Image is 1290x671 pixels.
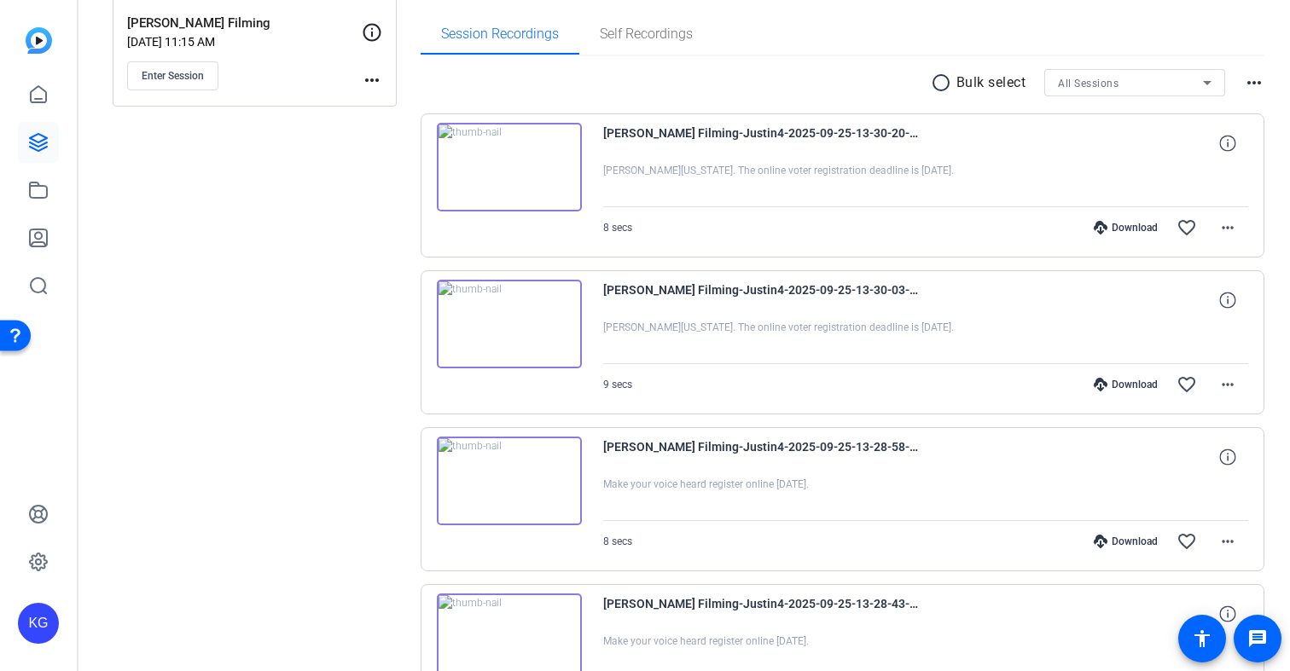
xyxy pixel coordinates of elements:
[1085,378,1166,391] div: Download
[1177,531,1197,552] mat-icon: favorite_border
[1058,78,1119,90] span: All Sessions
[603,379,632,390] span: 9 secs
[603,280,919,321] span: [PERSON_NAME] Filming-Justin4-2025-09-25-13-30-03-367-0
[437,123,582,211] img: thumb-nail
[142,69,204,83] span: Enter Session
[603,222,632,234] span: 8 secs
[1217,217,1238,238] mat-icon: more_horiz
[1177,374,1197,395] mat-icon: favorite_border
[437,280,582,368] img: thumb-nail
[437,437,582,525] img: thumb-nail
[1085,535,1166,548] div: Download
[931,72,956,93] mat-icon: radio_button_unchecked
[603,535,632,547] span: 8 secs
[956,72,1026,93] p: Bulk select
[1177,217,1197,238] mat-icon: favorite_border
[18,603,59,644] div: KG
[1192,628,1212,649] mat-icon: accessibility
[127,61,218,90] button: Enter Session
[362,70,382,90] mat-icon: more_horiz
[127,35,362,49] p: [DATE] 11:15 AM
[441,27,559,41] span: Session Recordings
[1217,374,1238,395] mat-icon: more_horiz
[1085,221,1166,234] div: Download
[1244,72,1264,93] mat-icon: more_horiz
[600,27,693,41] span: Self Recordings
[26,27,52,54] img: blue-gradient.svg
[1247,628,1268,649] mat-icon: message
[603,123,919,164] span: [PERSON_NAME] Filming-Justin4-2025-09-25-13-30-20-057-0
[1217,531,1238,552] mat-icon: more_horiz
[603,437,919,477] span: [PERSON_NAME] Filming-Justin4-2025-09-25-13-28-58-480-0
[603,593,919,634] span: [PERSON_NAME] Filming-Justin4-2025-09-25-13-28-43-435-0
[127,14,362,33] p: [PERSON_NAME] Filming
